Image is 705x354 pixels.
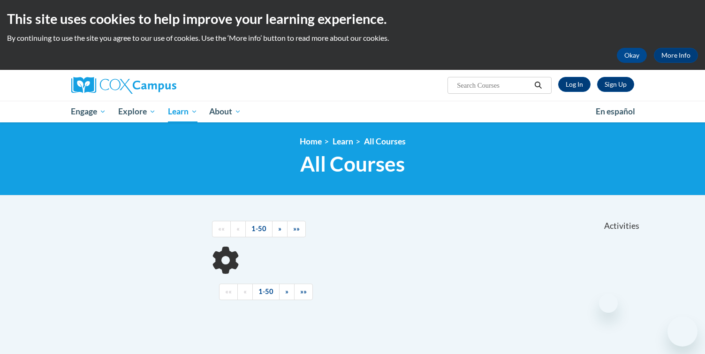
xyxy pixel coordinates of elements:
[65,101,113,122] a: Engage
[590,102,641,121] a: En español
[225,287,232,295] span: ««
[596,106,635,116] span: En español
[604,221,639,231] span: Activities
[209,106,241,117] span: About
[293,225,300,233] span: »»
[364,136,406,146] a: All Courses
[333,136,353,146] a: Learn
[278,225,281,233] span: »
[279,284,295,300] a: Next
[558,77,591,92] a: Log In
[71,106,106,117] span: Engage
[237,284,253,300] a: Previous
[245,221,273,237] a: 1-50
[294,284,313,300] a: End
[272,221,288,237] a: Next
[287,221,306,237] a: End
[230,221,246,237] a: Previous
[531,80,545,91] button: Search
[300,287,307,295] span: »»
[236,225,240,233] span: «
[118,106,156,117] span: Explore
[218,225,225,233] span: ««
[617,48,647,63] button: Okay
[162,101,204,122] a: Learn
[252,284,280,300] a: 1-50
[57,101,648,122] div: Main menu
[112,101,162,122] a: Explore
[71,77,176,94] img: Cox Campus
[654,48,698,63] a: More Info
[456,80,531,91] input: Search Courses
[667,316,697,346] iframe: Button to launch messaging window
[71,77,250,94] a: Cox Campus
[243,287,247,295] span: «
[300,151,405,176] span: All Courses
[168,106,197,117] span: Learn
[219,284,238,300] a: Begining
[7,33,698,43] p: By continuing to use the site you agree to our use of cookies. Use the ‘More info’ button to read...
[212,221,231,237] a: Begining
[300,136,322,146] a: Home
[285,287,288,295] span: »
[597,77,634,92] a: Register
[203,101,247,122] a: About
[7,9,698,28] h2: This site uses cookies to help improve your learning experience.
[599,294,618,313] iframe: Close message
